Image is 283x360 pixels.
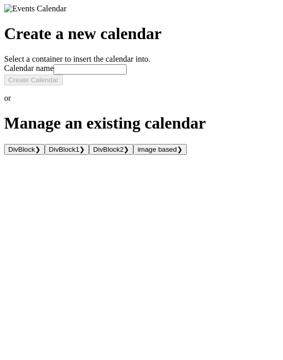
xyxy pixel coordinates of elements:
[4,55,150,63] label: Select a container to insert the calendar into.
[4,4,66,13] img: Events Calendar
[177,146,183,153] span: ❯
[89,144,133,155] button: DivBlock2❯
[4,94,279,103] p: or
[123,146,129,153] span: ❯
[79,146,85,153] span: ❯
[133,144,186,155] button: image based❯
[35,146,41,153] span: ❯
[8,146,35,153] span: DivBlock
[4,144,45,155] button: DivBlock❯
[4,24,279,43] h1: Create a new calendar
[49,146,79,153] span: DivBlock1
[4,114,279,133] h1: Manage an existing calendar
[4,75,63,85] button: Create Calendar
[93,146,123,153] span: DivBlock2
[45,144,89,155] button: DivBlock1❯
[4,64,54,73] label: Calendar name
[137,146,176,153] span: image based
